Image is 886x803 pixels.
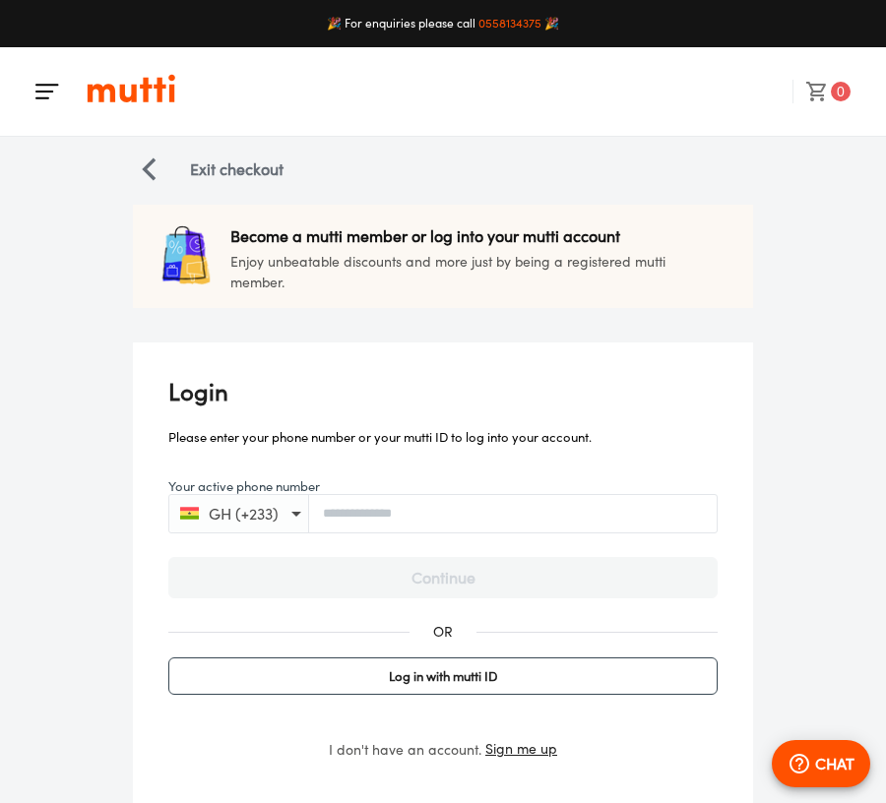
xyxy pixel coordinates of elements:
[168,737,718,762] div: I don't have an account.
[793,68,862,115] button: 0
[137,157,160,181] img: Navigate Left
[485,737,557,762] button: Sign me up
[87,73,175,104] img: Logo
[133,152,291,187] button: Navigate LeftExit checkout
[168,657,718,695] button: Log in with mutti ID
[168,425,718,449] p: Please enter your phone number or your mutti ID to log into your account.
[230,224,678,248] p: Become a mutti member or log into your mutti account
[177,664,709,688] span: Log in with mutti ID
[831,82,851,101] span: 0
[168,476,320,496] label: Your active phone number
[478,16,541,31] a: 0558134375
[815,752,854,775] p: CHAT
[24,68,71,115] button: Menu
[155,225,215,285] img: package icon
[168,374,718,409] p: Login
[230,251,678,292] p: Enjoy unbeatable discounts and more just by being a registered mutti member.
[772,740,870,787] button: CHAT
[190,157,284,181] p: Exit checkout
[421,610,465,653] div: OR
[172,500,301,527] button: GH (+233)
[35,80,59,103] img: Menu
